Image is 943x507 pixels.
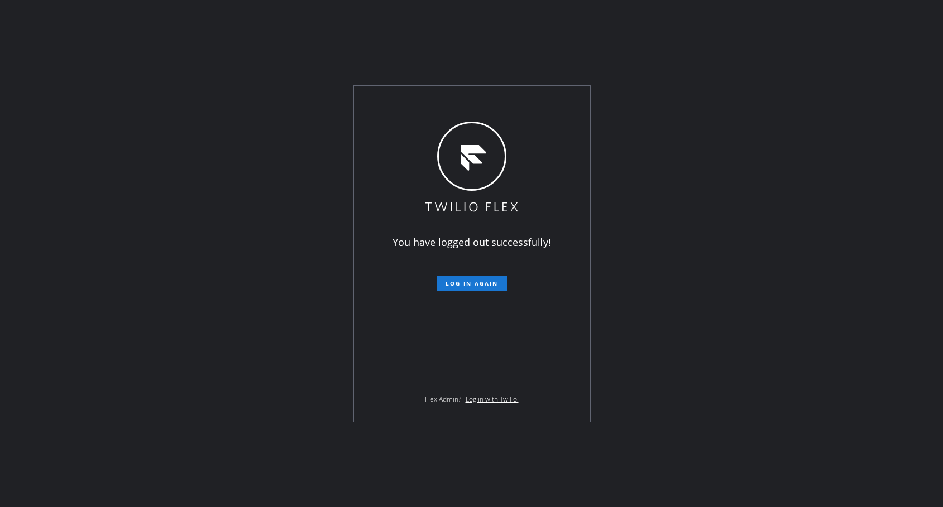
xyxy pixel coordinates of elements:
span: Log in again [446,279,498,287]
button: Log in again [437,276,507,291]
span: You have logged out successfully! [393,235,551,249]
a: Log in with Twilio. [466,394,519,404]
span: Flex Admin? [425,394,461,404]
